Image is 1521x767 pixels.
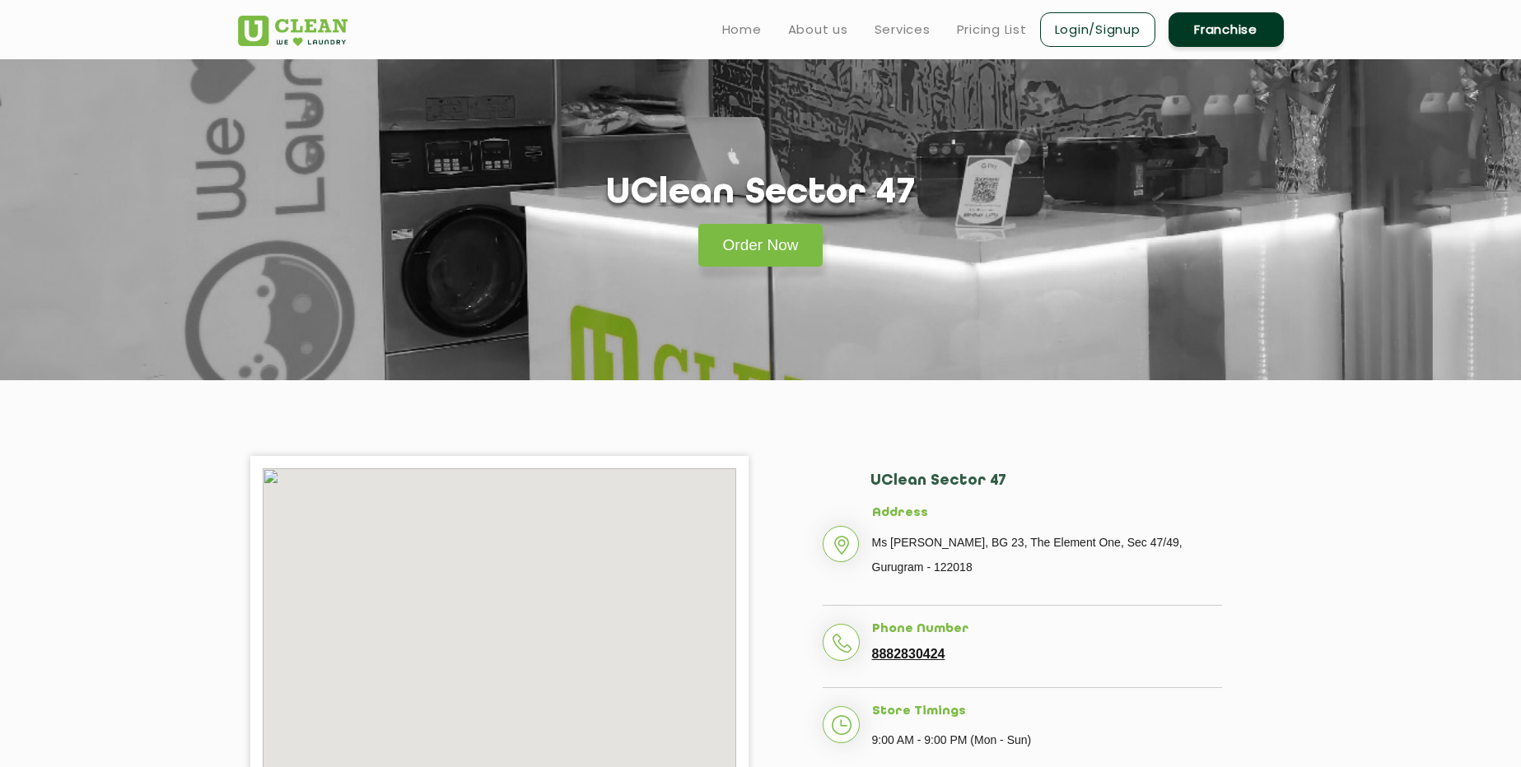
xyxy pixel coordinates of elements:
h5: Address [872,506,1222,521]
a: 8882830424 [872,647,945,662]
a: About us [788,20,848,40]
a: Login/Signup [1040,12,1155,47]
a: Order Now [698,224,823,267]
p: Ms [PERSON_NAME], BG 23, The Element One, Sec 47/49, Gurugram - 122018 [872,530,1222,579]
h5: Phone Number [872,622,1222,637]
img: UClean Laundry and Dry Cleaning [238,16,348,46]
a: Pricing List [957,20,1027,40]
h2: UClean Sector 47 [870,472,1222,506]
h1: UClean Sector 47 [606,173,916,215]
h5: Store Timings [872,704,1222,719]
a: Services [875,20,931,40]
a: Home [722,20,762,40]
a: Franchise [1169,12,1284,47]
p: 9:00 AM - 9:00 PM (Mon - Sun) [872,727,1222,752]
